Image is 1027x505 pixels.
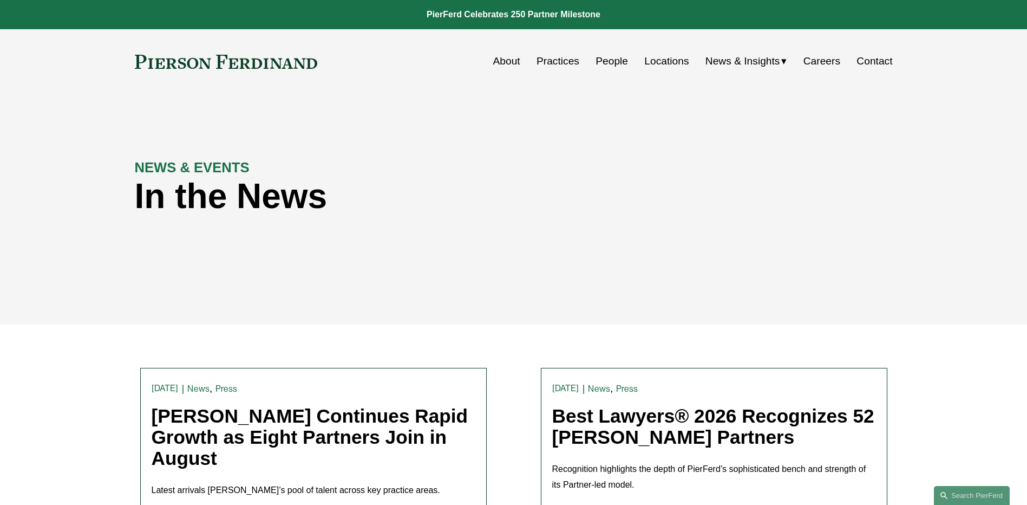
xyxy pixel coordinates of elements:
[537,51,579,72] a: Practices
[705,51,787,72] a: folder dropdown
[596,51,628,72] a: People
[552,462,876,493] p: Recognition highlights the depth of PierFerd’s sophisticated bench and strength of its Partner-le...
[934,486,1010,505] a: Search this site
[616,384,638,394] a: Press
[152,405,468,468] a: [PERSON_NAME] Continues Rapid Growth as Eight Partners Join in August
[705,52,780,71] span: News & Insights
[152,384,179,393] time: [DATE]
[493,51,520,72] a: About
[552,405,874,448] a: Best Lawyers® 2026 Recognizes 52 [PERSON_NAME] Partners
[135,177,703,216] h1: In the News
[803,51,840,72] a: Careers
[644,51,689,72] a: Locations
[856,51,892,72] a: Contact
[588,384,610,394] a: News
[152,483,475,498] p: Latest arrivals [PERSON_NAME]’s pool of talent across key practice areas.
[610,383,613,394] span: ,
[135,160,250,175] strong: NEWS & EVENTS
[210,383,212,394] span: ,
[215,384,238,394] a: Press
[187,384,210,394] a: News
[552,384,579,393] time: [DATE]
